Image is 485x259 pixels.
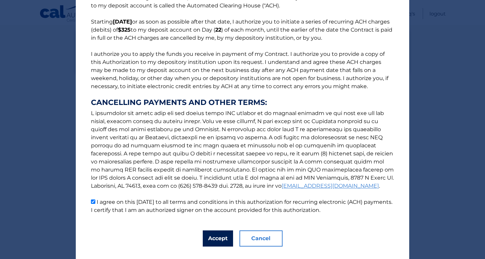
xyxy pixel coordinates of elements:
b: 22 [215,27,221,33]
strong: CANCELLING PAYMENTS AND OTHER TERMS: [91,99,394,107]
label: I agree on this [DATE] to all terms and conditions in this authorization for recurring electronic... [91,199,392,213]
b: $325 [118,27,131,33]
a: [EMAIL_ADDRESS][DOMAIN_NAME] [282,183,379,189]
button: Cancel [239,230,283,247]
button: Accept [203,230,233,247]
b: [DATE] [113,18,132,25]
